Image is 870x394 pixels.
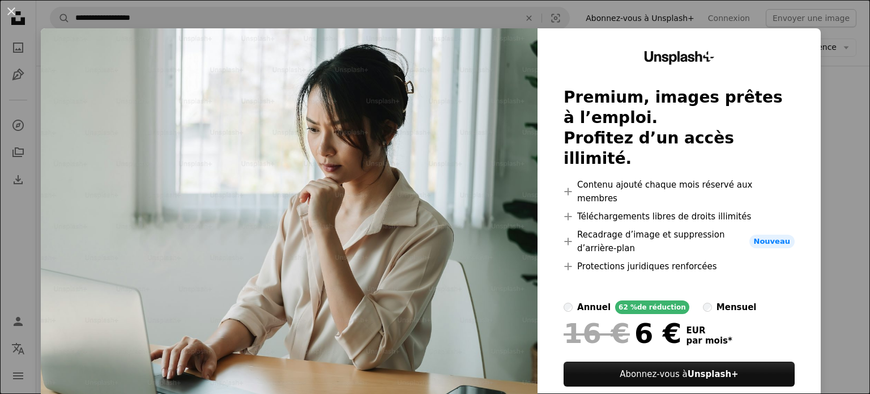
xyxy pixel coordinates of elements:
[564,319,681,348] div: 6 €
[564,303,573,312] input: annuel62 %de réduction
[749,235,795,248] span: Nouveau
[577,300,611,314] div: annuel
[564,210,795,223] li: Téléchargements libres de droits illimités
[717,300,757,314] div: mensuel
[564,362,795,387] button: Abonnez-vous àUnsplash+
[703,303,712,312] input: mensuel
[686,336,732,346] span: par mois *
[688,369,739,379] strong: Unsplash+
[564,87,795,169] h2: Premium, images prêtes à l’emploi. Profitez d’un accès illimité.
[686,325,732,336] span: EUR
[564,260,795,273] li: Protections juridiques renforcées
[615,300,689,314] div: 62 % de réduction
[564,228,795,255] li: Recadrage d’image et suppression d’arrière-plan
[564,178,795,205] li: Contenu ajouté chaque mois réservé aux membres
[564,319,630,348] span: 16 €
